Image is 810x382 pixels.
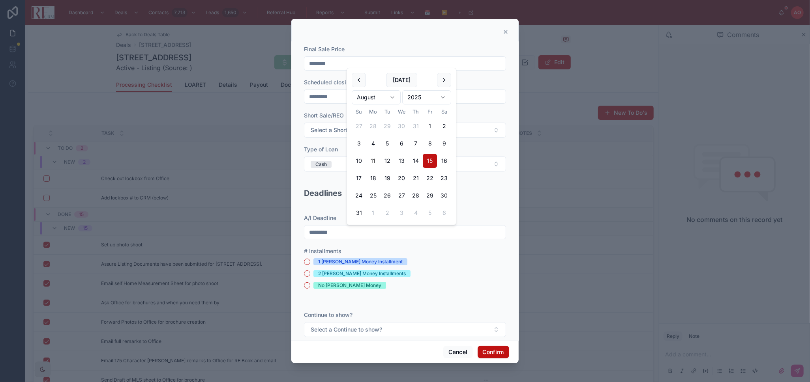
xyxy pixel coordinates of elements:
button: Wednesday, August 6th, 2025 [394,136,409,151]
span: Select a Continue to show? [311,326,382,334]
span: A/I Deadline [304,214,336,221]
button: Tuesday, August 19th, 2025 [380,171,394,185]
button: Wednesday, July 30th, 2025 [394,119,409,133]
button: Thursday, September 4th, 2025 [409,206,423,220]
th: Friday [423,108,437,116]
button: Select Button [304,123,506,138]
button: Sunday, August 31st, 2025 [352,206,366,220]
button: Confirm [478,346,509,358]
button: Wednesday, August 20th, 2025 [394,171,409,185]
span: Continue to show? [304,311,352,318]
button: Monday, August 25th, 2025 [366,188,380,203]
button: Saturday, August 23rd, 2025 [437,171,451,185]
span: Type of Loan [304,146,338,153]
button: Saturday, August 16th, 2025 [437,154,451,168]
button: Thursday, August 21st, 2025 [409,171,423,185]
button: Saturday, August 30th, 2025 [437,188,451,203]
th: Sunday [352,108,366,116]
button: Today, Monday, August 11th, 2025 [366,154,380,168]
button: Select Button [304,322,506,337]
span: # Installments [304,248,341,254]
button: Saturday, August 2nd, 2025 [437,119,451,133]
span: Final Sale Price [304,46,345,52]
button: Friday, August 15th, 2025, selected [423,154,437,168]
div: Cash [315,161,327,168]
button: Tuesday, September 2nd, 2025 [380,206,394,220]
button: Monday, July 28th, 2025 [366,119,380,133]
th: Monday [366,108,380,116]
button: Friday, August 29th, 2025 [423,188,437,203]
div: No [PERSON_NAME] Money [318,282,381,289]
table: August 2025 [352,108,451,220]
th: Saturday [437,108,451,116]
button: Monday, August 18th, 2025 [366,171,380,185]
button: Thursday, July 31st, 2025 [409,119,423,133]
button: Tuesday, July 29th, 2025 [380,119,394,133]
span: Scheduled closing [304,79,353,86]
button: Sunday, August 10th, 2025 [352,154,366,168]
h2: Deadlines [304,188,342,199]
button: Friday, September 5th, 2025 [423,206,437,220]
button: Sunday, August 17th, 2025 [352,171,366,185]
button: Sunday, July 27th, 2025 [352,119,366,133]
div: 2 [PERSON_NAME] Money Installments [318,270,406,277]
button: Tuesday, August 26th, 2025 [380,188,394,203]
button: Cancel [443,346,472,358]
button: Saturday, August 9th, 2025 [437,136,451,151]
th: Tuesday [380,108,394,116]
button: Tuesday, August 12th, 2025 [380,154,394,168]
button: Sunday, August 3rd, 2025 [352,136,366,151]
button: Wednesday, August 27th, 2025 [394,188,409,203]
button: Friday, August 22nd, 2025 [423,171,437,185]
button: [DATE] [386,73,417,87]
button: Thursday, August 14th, 2025 [409,154,423,168]
button: Friday, August 8th, 2025 [423,136,437,151]
button: Saturday, September 6th, 2025 [437,206,451,220]
span: Short Sale/REO [304,112,344,119]
button: Sunday, August 24th, 2025 [352,188,366,203]
button: Select Button [304,157,506,171]
button: Wednesday, August 13th, 2025 [394,154,409,168]
th: Thursday [409,108,423,116]
button: Thursday, August 28th, 2025 [409,188,423,203]
th: Wednesday [394,108,409,116]
button: Friday, August 1st, 2025 [423,119,437,133]
button: Tuesday, August 5th, 2025 [380,136,394,151]
span: Select a Short Sale/REO [311,126,373,134]
div: 1 [PERSON_NAME] Money Installment [318,258,403,265]
button: Monday, August 4th, 2025 [366,136,380,151]
button: Wednesday, September 3rd, 2025 [394,206,409,220]
button: Thursday, August 7th, 2025 [409,136,423,151]
button: Monday, September 1st, 2025 [366,206,380,220]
